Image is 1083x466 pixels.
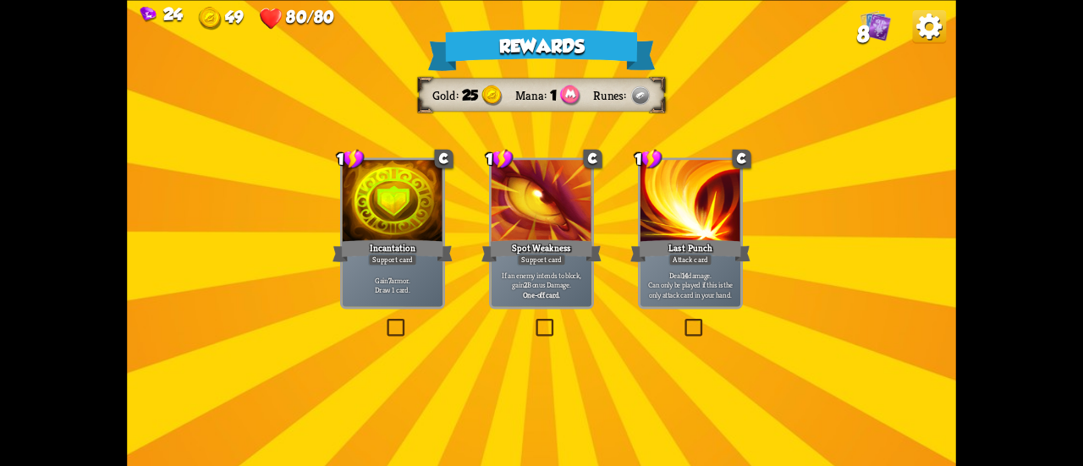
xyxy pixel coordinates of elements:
b: 7 [388,275,392,285]
div: Runes [593,87,629,102]
div: Rewards [428,29,656,70]
img: Options_Button.png [913,9,947,43]
p: If an enemy intends to block, gain Bonus Damage. [494,270,590,289]
img: Gold.png [481,85,502,105]
div: Spot Weakness [481,237,602,264]
div: View all the cards in your deck [860,9,892,44]
div: Support card [368,254,417,266]
div: 1 [635,148,662,169]
p: Gain armor. Draw 1 card. [345,275,441,294]
span: 1 [550,87,557,104]
span: 80/80 [286,6,334,25]
img: Metal.png [629,85,650,105]
div: Attack card [668,254,712,266]
p: Deal damage. [643,270,739,299]
b: 14 [682,270,689,280]
span: Can only be played if this is the only attack card in your hand. [643,280,739,299]
div: C [584,149,602,167]
div: Gems [140,4,183,23]
span: 49 [225,6,243,25]
div: C [435,149,454,167]
div: Support card [517,254,566,266]
div: Last Punch [630,237,750,264]
b: 2 [524,280,527,290]
div: Incantation [333,237,453,264]
div: Mana [515,87,550,102]
span: 8 [857,21,870,47]
div: 1 [486,148,514,169]
div: C [733,149,751,167]
div: Gold [432,87,461,102]
img: Gem.png [140,6,157,21]
img: Cards_Icon.png [860,9,892,41]
img: Mana_Points.png [560,85,580,105]
div: Gold [199,6,244,30]
div: 1 [337,148,365,169]
div: Health [260,6,334,30]
img: Heart.png [260,6,283,30]
span: 25 [462,87,479,104]
img: Gold.png [199,6,223,30]
b: One-off card. [523,289,560,299]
